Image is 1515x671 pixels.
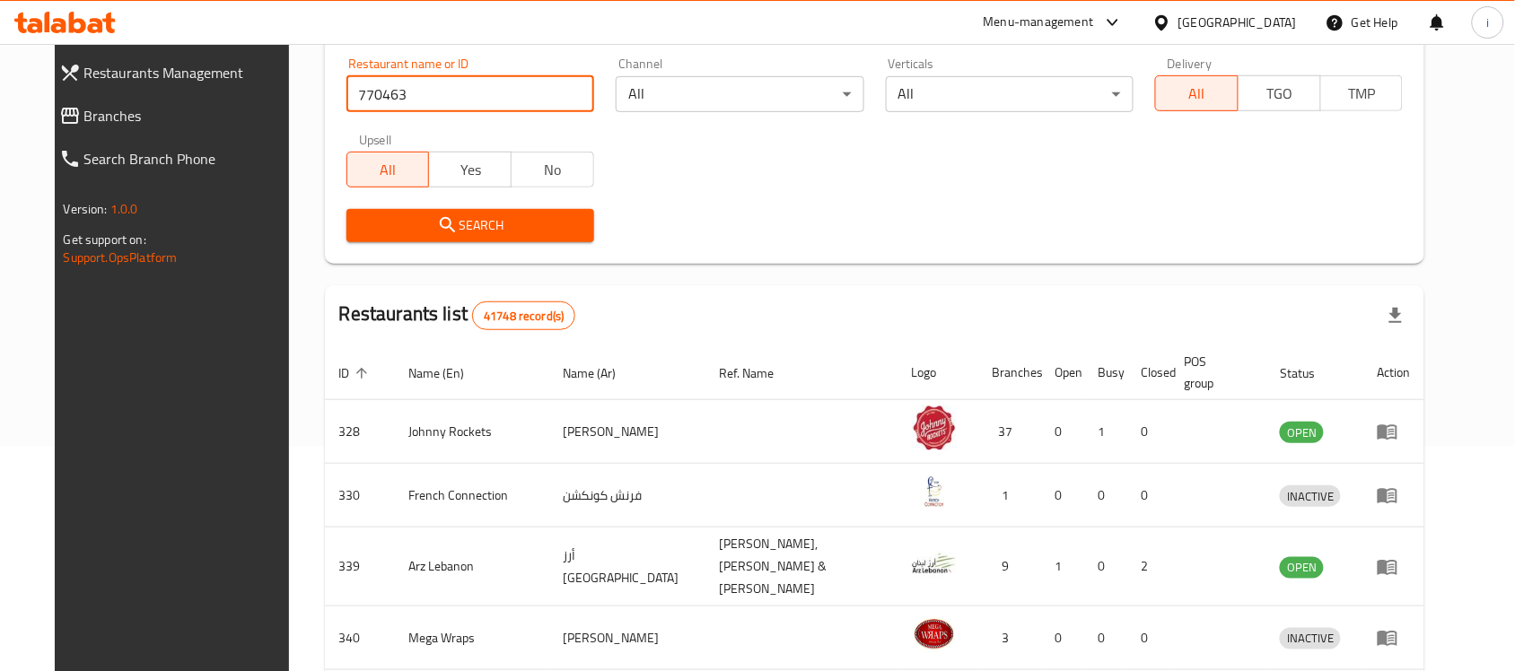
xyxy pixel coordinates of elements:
[1328,81,1397,107] span: TMP
[719,362,797,384] span: Ref. Name
[1041,345,1084,400] th: Open
[978,464,1041,527] td: 1
[1280,362,1338,384] span: Status
[346,209,594,242] button: Search
[64,228,146,251] span: Get support on:
[563,362,639,384] span: Name (Ar)
[1084,464,1127,527] td: 0
[436,157,504,183] span: Yes
[45,94,308,137] a: Branches
[409,362,488,384] span: Name (En)
[84,105,293,126] span: Branches
[395,464,549,527] td: French Connection
[1084,345,1127,400] th: Busy
[325,527,395,606] td: 339
[1178,13,1297,32] div: [GEOGRAPHIC_DATA]
[898,345,978,400] th: Logo
[1041,400,1084,464] td: 0
[1377,484,1410,506] div: Menu
[1041,527,1084,606] td: 1
[1280,557,1324,579] div: OPEN
[1127,527,1170,606] td: 2
[1185,351,1245,394] span: POS group
[64,246,178,269] a: Support.OpsPlatform
[428,152,512,187] button: Yes
[1280,628,1341,649] span: INACTIVE
[1168,57,1213,70] label: Delivery
[395,527,549,606] td: Arz Lebanon
[548,527,705,606] td: أرز [GEOGRAPHIC_DATA]
[1320,75,1404,111] button: TMP
[616,76,863,112] div: All
[1127,345,1170,400] th: Closed
[339,301,576,330] h2: Restaurants list
[473,308,574,325] span: 41748 record(s)
[1155,75,1239,111] button: All
[912,405,957,450] img: Johnny Rockets
[1377,556,1410,578] div: Menu
[395,400,549,464] td: Johnny Rockets
[1246,81,1314,107] span: TGO
[346,152,430,187] button: All
[84,148,293,170] span: Search Branch Phone
[912,612,957,657] img: Mega Wraps
[1280,423,1324,443] span: OPEN
[325,464,395,527] td: 330
[1127,464,1170,527] td: 0
[1041,606,1084,670] td: 0
[886,76,1134,112] div: All
[110,197,138,221] span: 1.0.0
[1362,345,1424,400] th: Action
[978,527,1041,606] td: 9
[355,157,423,183] span: All
[45,51,308,94] a: Restaurants Management
[912,469,957,514] img: French Connection
[978,400,1041,464] td: 37
[548,464,705,527] td: فرنش كونكشن
[1280,628,1341,649] div: INACTIVE
[1084,527,1127,606] td: 0
[548,606,705,670] td: [PERSON_NAME]
[1374,294,1417,337] div: Export file
[705,527,898,606] td: [PERSON_NAME],[PERSON_NAME] & [PERSON_NAME]
[1377,421,1410,442] div: Menu
[912,541,957,586] img: Arz Lebanon
[1280,422,1324,443] div: OPEN
[339,362,373,384] span: ID
[1127,400,1170,464] td: 0
[395,606,549,670] td: Mega Wraps
[1163,81,1231,107] span: All
[984,12,1094,33] div: Menu-management
[1238,75,1321,111] button: TGO
[359,134,392,146] label: Upsell
[64,197,108,221] span: Version:
[346,76,594,112] input: Search for restaurant name or ID..
[1127,606,1170,670] td: 0
[1377,627,1410,649] div: Menu
[1486,13,1489,32] span: i
[548,400,705,464] td: [PERSON_NAME]
[1041,464,1084,527] td: 0
[1280,486,1341,507] span: INACTIVE
[1280,557,1324,578] span: OPEN
[325,606,395,670] td: 340
[361,214,580,237] span: Search
[1084,400,1127,464] td: 1
[519,157,587,183] span: No
[84,62,293,83] span: Restaurants Management
[978,606,1041,670] td: 3
[1084,606,1127,670] td: 0
[511,152,594,187] button: No
[325,400,395,464] td: 328
[978,345,1041,400] th: Branches
[45,137,308,180] a: Search Branch Phone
